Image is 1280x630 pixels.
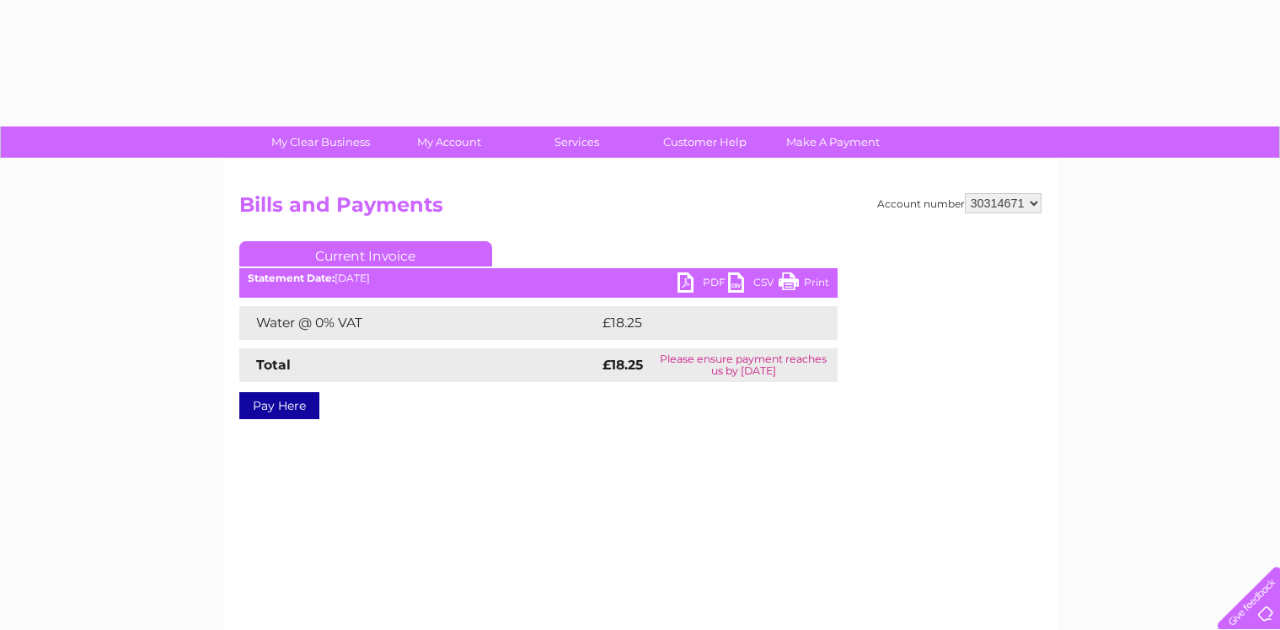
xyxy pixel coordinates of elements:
[239,306,598,340] td: Water @ 0% VAT
[239,241,492,267] a: Current Invoice
[256,357,291,373] strong: Total
[603,357,643,373] strong: £18.25
[379,127,518,158] a: My Account
[877,193,1042,213] div: Account number
[239,392,319,419] a: Pay Here
[728,272,779,297] a: CSV
[239,193,1042,225] h2: Bills and Payments
[677,272,728,297] a: PDF
[635,127,774,158] a: Customer Help
[598,306,802,340] td: £18.25
[763,127,902,158] a: Make A Payment
[779,272,829,297] a: Print
[507,127,646,158] a: Services
[251,127,390,158] a: My Clear Business
[650,348,837,382] td: Please ensure payment reaches us by [DATE]
[248,272,335,284] b: Statement Date:
[239,272,838,284] div: [DATE]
